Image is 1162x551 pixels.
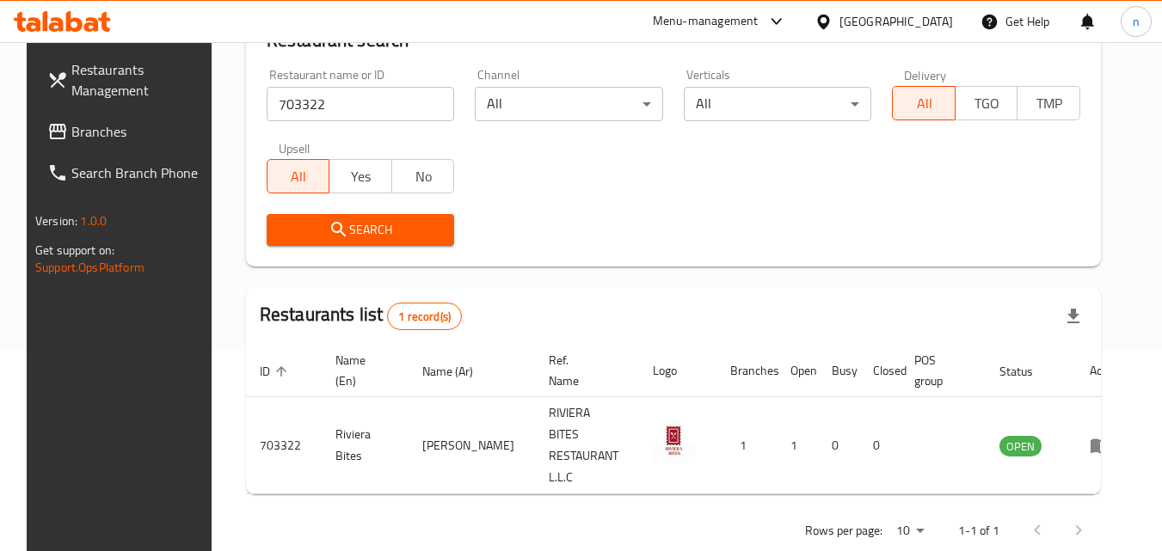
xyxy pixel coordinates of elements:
table: enhanced table [246,345,1135,494]
th: Logo [639,345,716,397]
span: n [1133,12,1140,31]
span: All [900,91,949,116]
span: Status [999,361,1055,382]
span: Restaurants Management [71,59,207,101]
span: Ref. Name [549,350,618,391]
div: OPEN [999,436,1042,456]
input: Search for restaurant name or ID.. [267,87,455,121]
a: Search Branch Phone [34,152,221,193]
label: Delivery [904,69,947,81]
td: Riviera Bites [322,397,409,494]
button: No [391,159,455,193]
td: 0 [859,397,901,494]
span: Search [280,219,441,241]
th: Open [777,345,818,397]
button: TMP [1017,86,1080,120]
span: Search Branch Phone [71,162,207,183]
span: ID [260,361,292,382]
h2: Restaurant search [267,28,1080,53]
div: All [684,87,872,121]
td: [PERSON_NAME] [409,397,535,494]
div: Rows per page: [889,518,931,544]
span: All [274,164,323,189]
span: Version: [35,210,77,232]
button: TGO [955,86,1018,120]
a: Support.OpsPlatform [35,256,144,279]
button: All [267,159,330,193]
button: Search [267,214,455,246]
span: 1.0.0 [80,210,107,232]
a: Restaurants Management [34,49,221,111]
span: TMP [1024,91,1073,116]
th: Action [1076,345,1135,397]
span: Yes [336,164,385,189]
td: 703322 [246,397,322,494]
span: POS group [914,350,965,391]
h2: Restaurants list [260,302,462,330]
p: Rows per page: [805,520,882,542]
div: All [475,87,663,121]
th: Closed [859,345,901,397]
th: Branches [716,345,777,397]
div: Export file [1053,296,1094,337]
button: Yes [329,159,392,193]
span: 1 record(s) [388,309,461,325]
span: Branches [71,121,207,142]
button: All [892,86,956,120]
span: No [399,164,448,189]
span: Name (En) [335,350,388,391]
span: Name (Ar) [422,361,495,382]
div: Menu-management [653,11,759,32]
label: Upsell [279,142,310,154]
p: 1-1 of 1 [958,520,999,542]
span: TGO [962,91,1011,116]
th: Busy [818,345,859,397]
a: Branches [34,111,221,152]
div: Menu [1090,435,1122,456]
td: 1 [777,397,818,494]
td: 1 [716,397,777,494]
td: 0 [818,397,859,494]
img: Riviera Bites [653,420,696,463]
span: Get support on: [35,239,114,261]
div: [GEOGRAPHIC_DATA] [839,12,953,31]
td: RIVIERA BITES RESTAURANT L.L.C [535,397,639,494]
span: OPEN [999,437,1042,456]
